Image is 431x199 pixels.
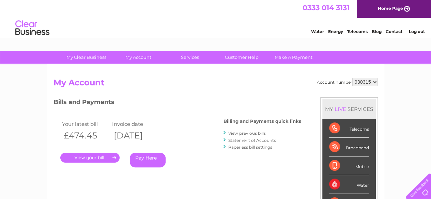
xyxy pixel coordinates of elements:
a: Blog [372,29,382,34]
a: View previous bills [228,131,266,136]
div: Broadband [329,138,369,156]
a: Telecoms [347,29,368,34]
a: Customer Help [214,51,270,64]
h3: Bills and Payments [53,97,301,109]
div: MY SERVICES [322,99,376,119]
div: Telecoms [329,119,369,138]
th: [DATE] [110,129,161,143]
a: Contact [386,29,402,34]
a: Pay Here [130,153,166,167]
a: . [60,153,120,163]
a: Energy [328,29,343,34]
a: Water [311,29,324,34]
h2: My Account [53,78,378,91]
td: Your latest bill [60,119,111,129]
img: logo.png [15,18,50,38]
div: LIVE [333,106,348,112]
a: My Account [110,51,166,64]
a: Make A Payment [265,51,322,64]
a: Paperless bill settings [228,145,272,150]
th: £474.45 [60,129,111,143]
div: Clear Business is a trading name of Verastar Limited (registered in [GEOGRAPHIC_DATA] No. 3667643... [55,4,377,33]
a: My Clear Business [58,51,114,64]
h4: Billing and Payments quick links [224,119,301,124]
a: Log out [409,29,425,34]
div: Account number [317,78,378,86]
div: Mobile [329,156,369,175]
a: Statement of Accounts [228,138,276,143]
a: Services [162,51,218,64]
td: Invoice date [110,119,161,129]
a: 0333 014 3131 [303,3,350,12]
div: Water [329,175,369,194]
